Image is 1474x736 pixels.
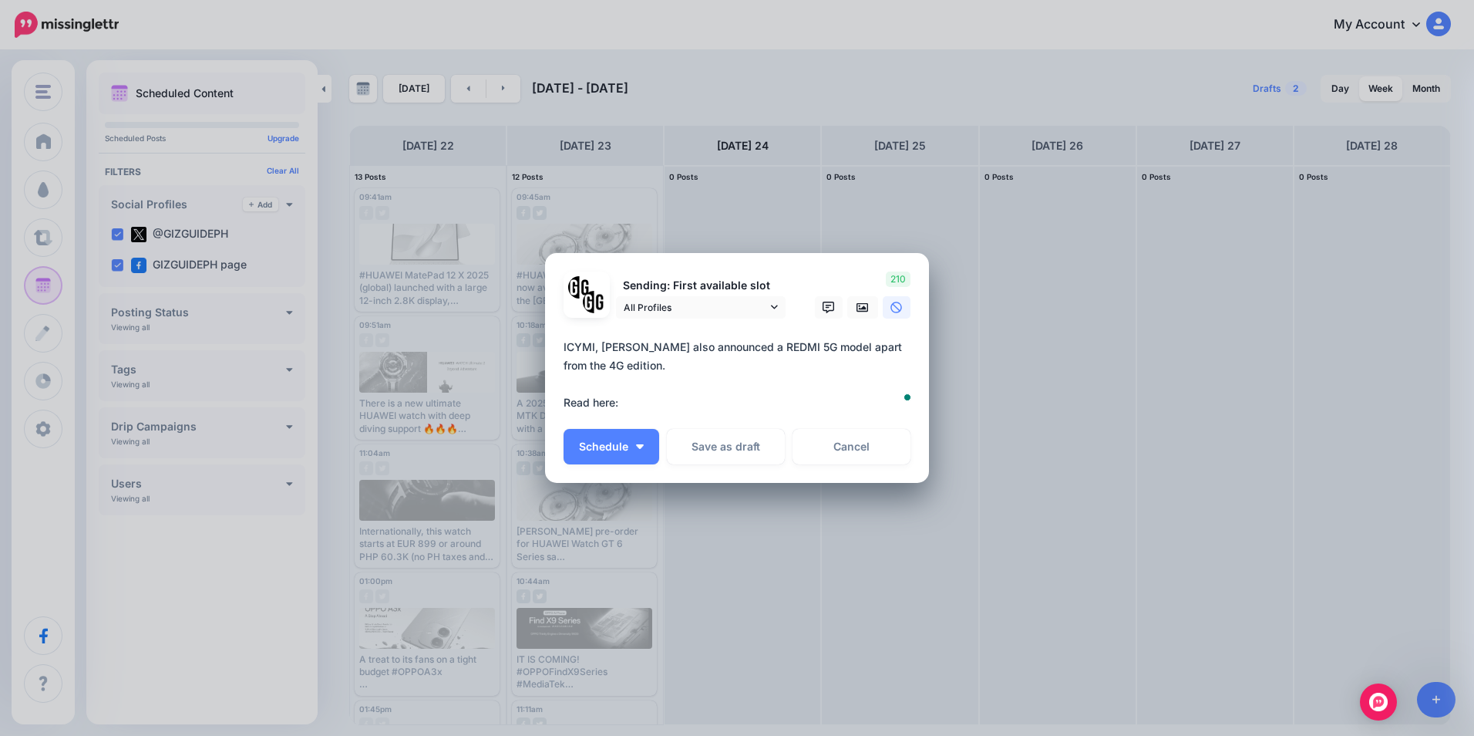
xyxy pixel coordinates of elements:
button: Save as draft [667,429,785,464]
p: Sending: First available slot [616,277,786,295]
span: 210 [886,272,910,287]
button: Schedule [564,429,659,464]
span: All Profiles [624,299,767,316]
span: Schedule [579,441,628,452]
div: Open Intercom Messenger [1360,684,1397,721]
textarea: To enrich screen reader interactions, please activate Accessibility in Grammarly extension settings [564,338,918,412]
img: JT5sWCfR-79925.png [583,291,605,313]
img: 353459792_649996473822713_4483302954317148903_n-bsa138318.png [568,276,591,299]
a: Cancel [793,429,910,464]
img: arrow-down-white.png [636,444,644,449]
div: ICYMI, [PERSON_NAME] also announced a REDMI 5G model apart from the 4G edition. Read here: [564,338,918,412]
a: All Profiles [616,296,786,319]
